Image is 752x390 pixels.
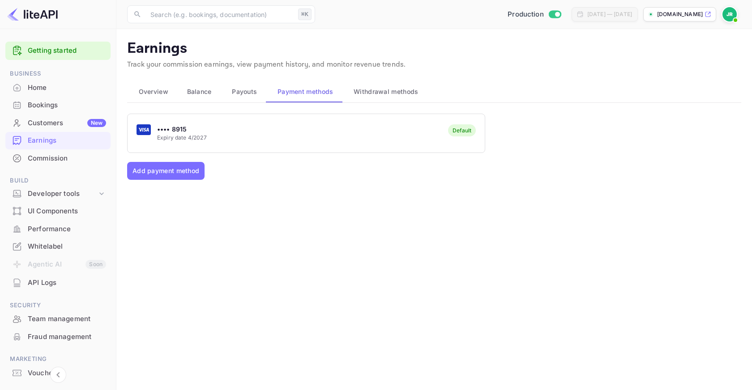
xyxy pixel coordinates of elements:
div: Home [28,83,106,93]
a: Whitelabel [5,238,111,254]
button: Add payment method [127,162,205,180]
a: Getting started [28,46,106,56]
div: Team management [28,314,106,324]
div: Earnings [28,136,106,146]
p: Expiry date [157,134,207,142]
a: Team management [5,310,111,327]
a: Bookings [5,97,111,113]
div: Getting started [5,42,111,60]
a: Performance [5,220,111,237]
div: API Logs [28,278,106,288]
div: Developer tools [5,186,111,202]
span: Business [5,69,111,79]
img: LiteAPI logo [7,7,58,21]
div: API Logs [5,274,111,292]
span: Production [508,9,544,20]
div: Fraud management [5,328,111,346]
a: Fraud management [5,328,111,345]
div: Customers [28,118,106,128]
div: UI Components [5,203,111,220]
span: Overview [139,86,168,97]
div: Team management [5,310,111,328]
input: Search (e.g. bookings, documentation) [145,5,295,23]
div: Switch to Sandbox mode [504,9,564,20]
span: Marketing [5,354,111,364]
div: Whitelabel [5,238,111,255]
div: Developer tools [28,189,97,199]
span: Build [5,176,111,186]
div: Commission [28,153,106,164]
p: •••• 8915 [157,124,207,134]
a: Earnings [5,132,111,148]
div: Bookings [5,97,111,114]
span: Payouts [232,86,257,97]
div: Whitelabel [28,242,106,252]
a: Home [5,79,111,96]
div: UI Components [28,206,106,216]
span: Withdrawal methods [354,86,418,97]
span: Balance [187,86,212,97]
div: Bookings [28,100,106,110]
button: •••• 8915Expiry date 4/2027Default [127,114,485,153]
div: Earnings [5,132,111,149]
div: Default [453,127,471,134]
div: CustomersNew [5,114,111,132]
a: API Logs [5,274,111,291]
span: Payment methods [278,86,333,97]
div: Vouchers [5,365,111,382]
button: Collapse navigation [50,367,66,383]
p: Earnings [127,40,741,58]
div: scrollable auto tabs example [127,81,741,102]
div: Home [5,79,111,97]
a: UI Components [5,203,111,219]
span: Security [5,301,111,310]
a: Commission [5,150,111,166]
p: Track your commission earnings, view payment history, and monitor revenue trends. [127,59,741,70]
div: Performance [5,220,111,238]
div: Fraud management [28,332,106,342]
div: New [87,119,106,127]
div: ⌘K [298,8,312,20]
a: CustomersNew [5,114,111,131]
div: Vouchers [28,368,106,378]
a: Vouchers [5,365,111,381]
span: 4/2027 [188,134,207,141]
div: Performance [28,224,106,234]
